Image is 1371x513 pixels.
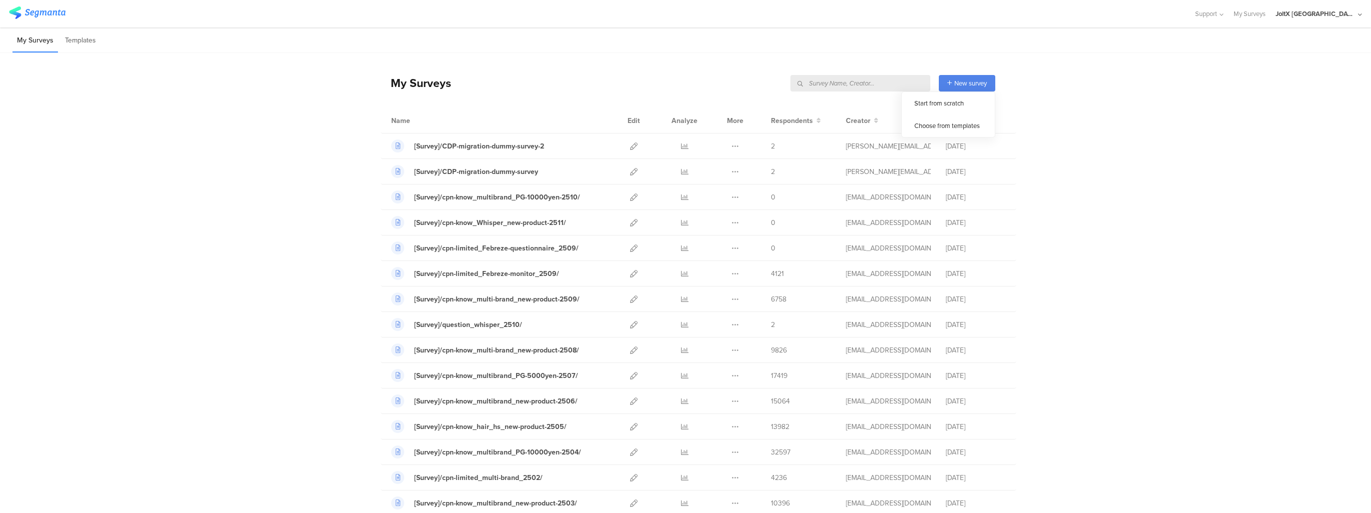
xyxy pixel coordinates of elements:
[902,114,995,137] div: Choose from templates
[391,216,566,229] a: [Survey]/cpn-know_Whisper_new-product-2511/
[414,192,580,202] div: [Survey]/cpn-know_multibrand_PG-10000yen-2510/
[946,217,1006,228] div: [DATE]
[391,471,543,484] a: [Survey]/cpn-limited_multi-brand_2502/
[12,29,58,52] li: My Surveys
[946,421,1006,432] div: [DATE]
[946,345,1006,355] div: [DATE]
[771,396,790,406] span: 15064
[391,190,580,203] a: [Survey]/cpn-know_multibrand_PG-10000yen-2510/
[391,267,559,280] a: [Survey]/cpn-limited_Febreze-monitor_2509/
[771,243,775,253] span: 0
[846,268,931,279] div: kumai.ik@pg.com
[391,241,579,254] a: [Survey]/cpn-limited_Febreze-questionnaire_2509/
[946,268,1006,279] div: [DATE]
[60,29,100,52] li: Templates
[790,75,930,91] input: Survey Name, Creator...
[846,396,931,406] div: kumai.ik@pg.com
[771,192,775,202] span: 0
[946,243,1006,253] div: [DATE]
[381,74,451,91] div: My Surveys
[946,166,1006,177] div: [DATE]
[414,268,559,279] div: [Survey]/cpn-limited_Febreze-monitor_2509/
[623,108,645,133] div: Edit
[846,141,931,151] div: praharaj.sp.1@pg.com
[1276,9,1356,18] div: JoltX [GEOGRAPHIC_DATA]
[846,421,931,432] div: kumai.ik@pg.com
[846,192,931,202] div: kumai.ik@pg.com
[771,498,790,508] span: 10396
[771,115,821,126] button: Respondents
[771,370,787,381] span: 17419
[391,165,538,178] a: [Survey]/CDP-migration-dummy-survey
[391,496,577,509] a: [Survey]/cpn-know_multibrand_new-product-2503/
[414,217,566,228] div: [Survey]/cpn-know_Whisper_new-product-2511/
[946,192,1006,202] div: [DATE]
[846,294,931,304] div: kumai.ik@pg.com
[771,345,787,355] span: 9826
[771,115,813,126] span: Respondents
[771,421,789,432] span: 13982
[846,115,878,126] button: Creator
[391,343,579,356] a: [Survey]/cpn-know_multi-brand_new-product-2508/
[724,108,746,133] div: More
[946,498,1006,508] div: [DATE]
[414,472,543,483] div: [Survey]/cpn-limited_multi-brand_2502/
[391,139,544,152] a: [Survey]/CDP-migration-dummy-survey-2
[414,141,544,151] div: [Survey]/CDP-migration-dummy-survey-2
[946,319,1006,330] div: [DATE]
[771,294,786,304] span: 6758
[846,166,931,177] div: praharaj.sp.1@pg.com
[391,420,567,433] a: [Survey]/cpn-know_hair_hs_new-product-2505/
[391,318,522,331] a: [Survey]/question_whisper_2510/
[771,166,775,177] span: 2
[846,217,931,228] div: kumai.ik@pg.com
[391,115,451,126] div: Name
[846,115,870,126] span: Creator
[846,498,931,508] div: kumai.ik@pg.com
[414,396,578,406] div: [Survey]/cpn-know_multibrand_new-product-2506/
[771,268,784,279] span: 4121
[391,292,580,305] a: [Survey]/cpn-know_multi-brand_new-product-2509/
[414,498,577,508] div: [Survey]/cpn-know_multibrand_new-product-2503/
[414,421,567,432] div: [Survey]/cpn-know_hair_hs_new-product-2505/
[946,396,1006,406] div: [DATE]
[414,319,522,330] div: [Survey]/question_whisper_2510/
[414,447,581,457] div: [Survey]/cpn-know_multibrand_PG-10000yen-2504/
[946,447,1006,457] div: [DATE]
[771,141,775,151] span: 2
[846,472,931,483] div: kumai.ik@pg.com
[846,370,931,381] div: kumai.ik@pg.com
[954,78,987,88] span: New survey
[9,6,65,19] img: segmanta logo
[946,294,1006,304] div: [DATE]
[846,447,931,457] div: kumai.ik@pg.com
[902,92,995,114] div: Start from scratch
[771,319,775,330] span: 2
[414,345,579,355] div: [Survey]/cpn-know_multi-brand_new-product-2508/
[846,345,931,355] div: kumai.ik@pg.com
[414,243,579,253] div: [Survey]/cpn-limited_Febreze-questionnaire_2509/
[670,108,699,133] div: Analyze
[771,217,775,228] span: 0
[846,243,931,253] div: kumai.ik@pg.com
[414,166,538,177] div: [Survey]/CDP-migration-dummy-survey
[1195,9,1217,18] span: Support
[391,394,578,407] a: [Survey]/cpn-know_multibrand_new-product-2506/
[414,370,578,381] div: [Survey]/cpn-know_multibrand_PG-5000yen-2507/
[946,472,1006,483] div: [DATE]
[946,370,1006,381] div: [DATE]
[391,445,581,458] a: [Survey]/cpn-know_multibrand_PG-10000yen-2504/
[414,294,580,304] div: [Survey]/cpn-know_multi-brand_new-product-2509/
[946,141,1006,151] div: [DATE]
[391,369,578,382] a: [Survey]/cpn-know_multibrand_PG-5000yen-2507/
[771,447,790,457] span: 32597
[846,319,931,330] div: kumai.ik@pg.com
[771,472,787,483] span: 4236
